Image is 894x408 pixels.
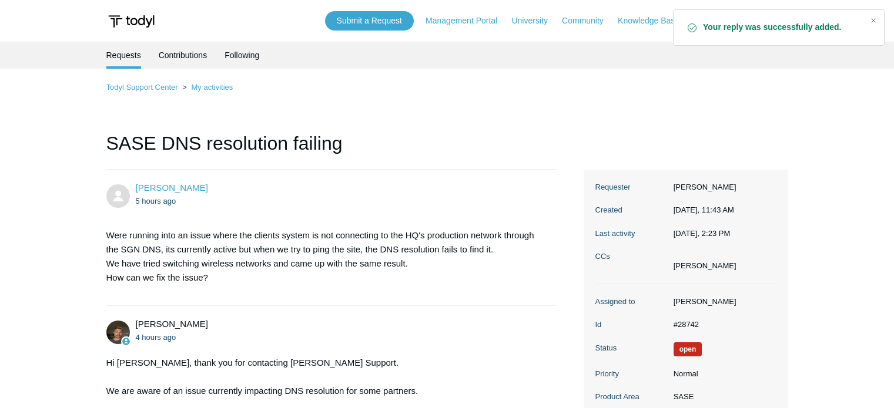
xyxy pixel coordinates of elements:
time: 10/07/2025, 11:43 [674,205,734,214]
span: Johnathen Mitchell [136,183,208,193]
a: My activities [191,83,233,92]
strong: Your reply was successfully added. [703,22,860,33]
a: Management Portal [426,15,509,27]
dt: Requester [595,181,668,193]
li: Requests [106,42,141,69]
li: My activities [180,83,233,92]
span: We are working on a response for you [674,342,702,356]
a: Following [225,42,259,69]
p: Were running into an issue where the clients system is not connecting to the HQ's production netw... [106,228,545,285]
dd: SASE [668,391,776,403]
dd: #28742 [668,319,776,331]
dt: Id [595,319,668,331]
dt: Status [595,342,668,354]
dt: Created [595,204,668,216]
time: 10/07/2025, 11:43 [136,197,176,205]
dd: [PERSON_NAME] [668,181,776,193]
a: Community [562,15,615,27]
dd: [PERSON_NAME] [668,296,776,308]
a: Submit a Request [325,11,414,31]
li: Todyl Support Center [106,83,180,92]
img: Todyl Support Center Help Center home page [106,11,156,32]
time: 10/07/2025, 14:23 [674,229,731,238]
dt: CCs [595,251,668,262]
dt: Priority [595,368,668,380]
a: Contributions [159,42,207,69]
a: [PERSON_NAME] [136,183,208,193]
h1: SASE DNS resolution failing [106,129,557,170]
li: Samantha Hoover [674,260,736,272]
dt: Last activity [595,228,668,240]
div: Close [865,12,882,29]
a: Knowledge Base [618,15,691,27]
dt: Assigned to [595,296,668,308]
dd: Normal [668,368,776,380]
span: Andy Paull [136,319,208,329]
dt: Product Area [595,391,668,403]
time: 10/07/2025, 12:12 [136,333,176,342]
a: University [511,15,559,27]
a: Todyl Support Center [106,83,178,92]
